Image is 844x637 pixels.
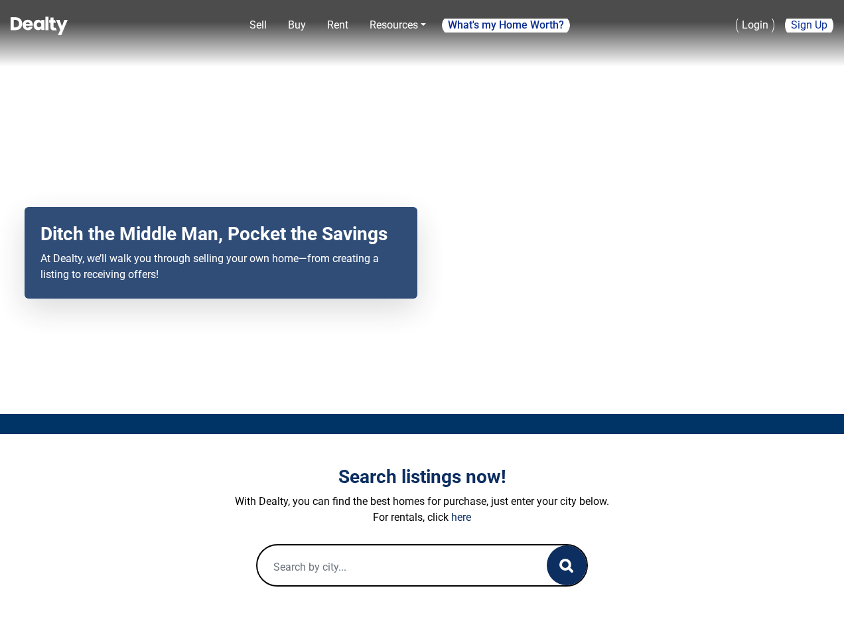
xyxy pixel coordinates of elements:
[322,12,354,38] a: Rent
[244,12,272,38] a: Sell
[799,592,831,624] iframe: Intercom live chat
[785,11,833,39] a: Sign Up
[40,223,401,246] h2: Ditch the Middle Man, Pocket the Savings
[54,510,790,526] p: For rentals, click
[54,494,790,510] p: With Dealty, you can find the best homes for purchase, just enter your city below.
[54,466,790,488] h3: Search listings now!
[736,11,774,39] a: Login
[11,17,68,35] img: Dealty - Buy, Sell & Rent Homes
[451,511,471,524] a: here
[40,251,401,283] p: At Dealty, we’ll walk you through selling your own home—from creating a listing to receiving offers!
[364,12,431,38] a: Resources
[283,12,311,38] a: Buy
[257,545,520,588] input: Search by city...
[442,15,570,36] a: What's my Home Worth?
